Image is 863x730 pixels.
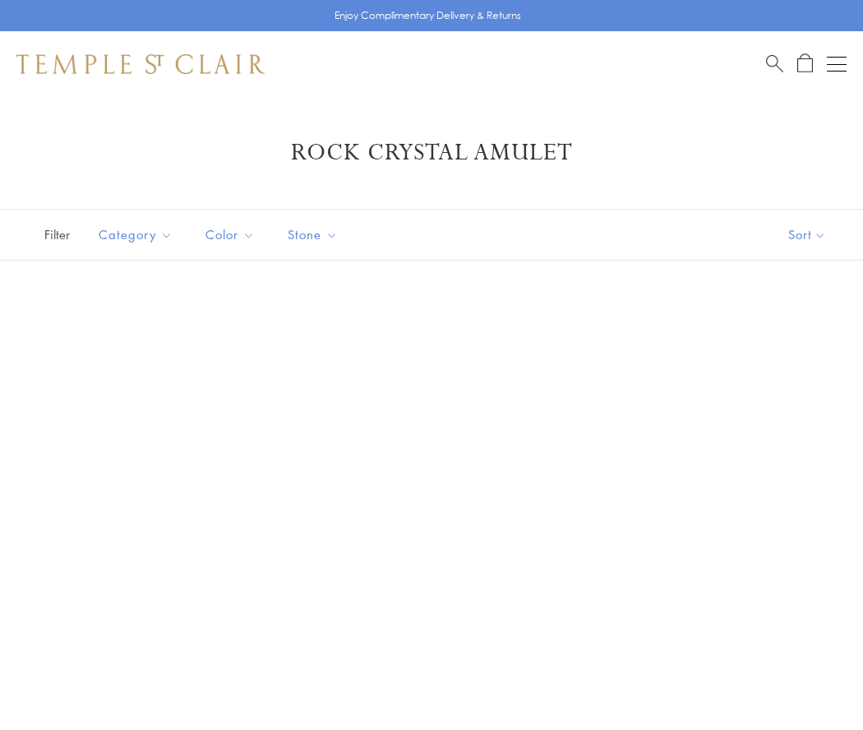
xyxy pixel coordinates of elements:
[279,224,350,245] span: Stone
[827,54,847,74] button: Open navigation
[86,216,185,253] button: Category
[797,53,813,74] a: Open Shopping Bag
[90,224,185,245] span: Category
[193,216,267,253] button: Color
[335,7,521,24] p: Enjoy Complimentary Delivery & Returns
[751,210,863,260] button: Show sort by
[41,138,822,168] h1: Rock Crystal Amulet
[766,53,783,74] a: Search
[16,54,265,74] img: Temple St. Clair
[197,224,267,245] span: Color
[275,216,350,253] button: Stone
